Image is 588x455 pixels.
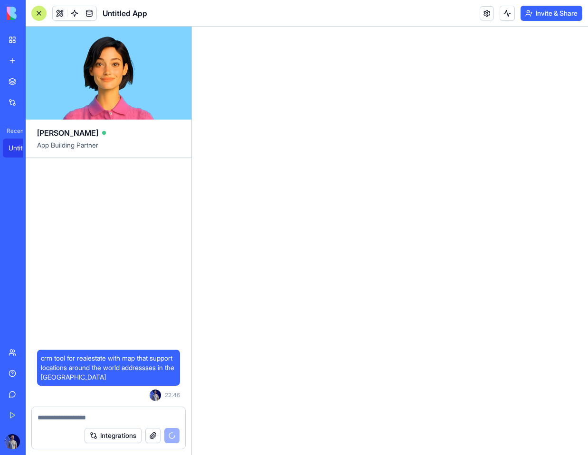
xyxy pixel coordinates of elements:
a: Untitled App [3,139,41,158]
span: Untitled App [103,8,147,19]
img: ACg8ocJGOnBUZx26CjtzX_R2HE12XfS2ngDKrpmZLBbuTyttKQ24aK9tLA=s96-c [5,434,20,449]
button: Invite & Share [521,6,582,21]
span: App Building Partner [37,140,180,158]
span: crm tool for realestate with map that support locations around the world addressses in the [GEOGR... [41,353,176,382]
span: Recent [3,127,23,135]
img: logo [7,7,66,20]
span: [PERSON_NAME] [37,127,98,139]
button: Integrations [85,428,142,443]
span: 22:46 [165,391,180,399]
div: Untitled App [9,143,35,153]
img: ACg8ocJGOnBUZx26CjtzX_R2HE12XfS2ngDKrpmZLBbuTyttKQ24aK9tLA=s96-c [150,390,161,401]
